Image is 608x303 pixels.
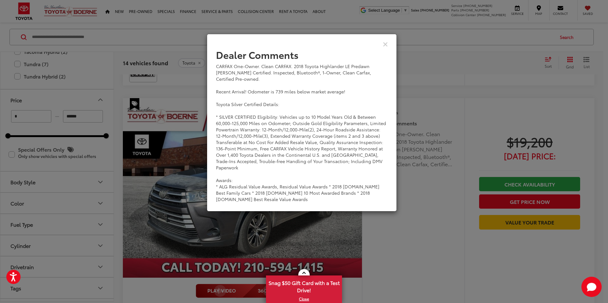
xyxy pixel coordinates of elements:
div: CARFAX One-Owner. Clean CARFAX. 2018 Toyota Highlander LE Predawn [PERSON_NAME] Certified. Inspec... [216,63,388,202]
button: Toggle Chat Window [581,277,602,297]
svg: Start Chat [581,277,602,297]
button: Close [383,41,388,47]
span: Snag $50 Gift Card with a Test Drive! [267,276,341,295]
h2: Dealer Comments [216,49,388,60]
